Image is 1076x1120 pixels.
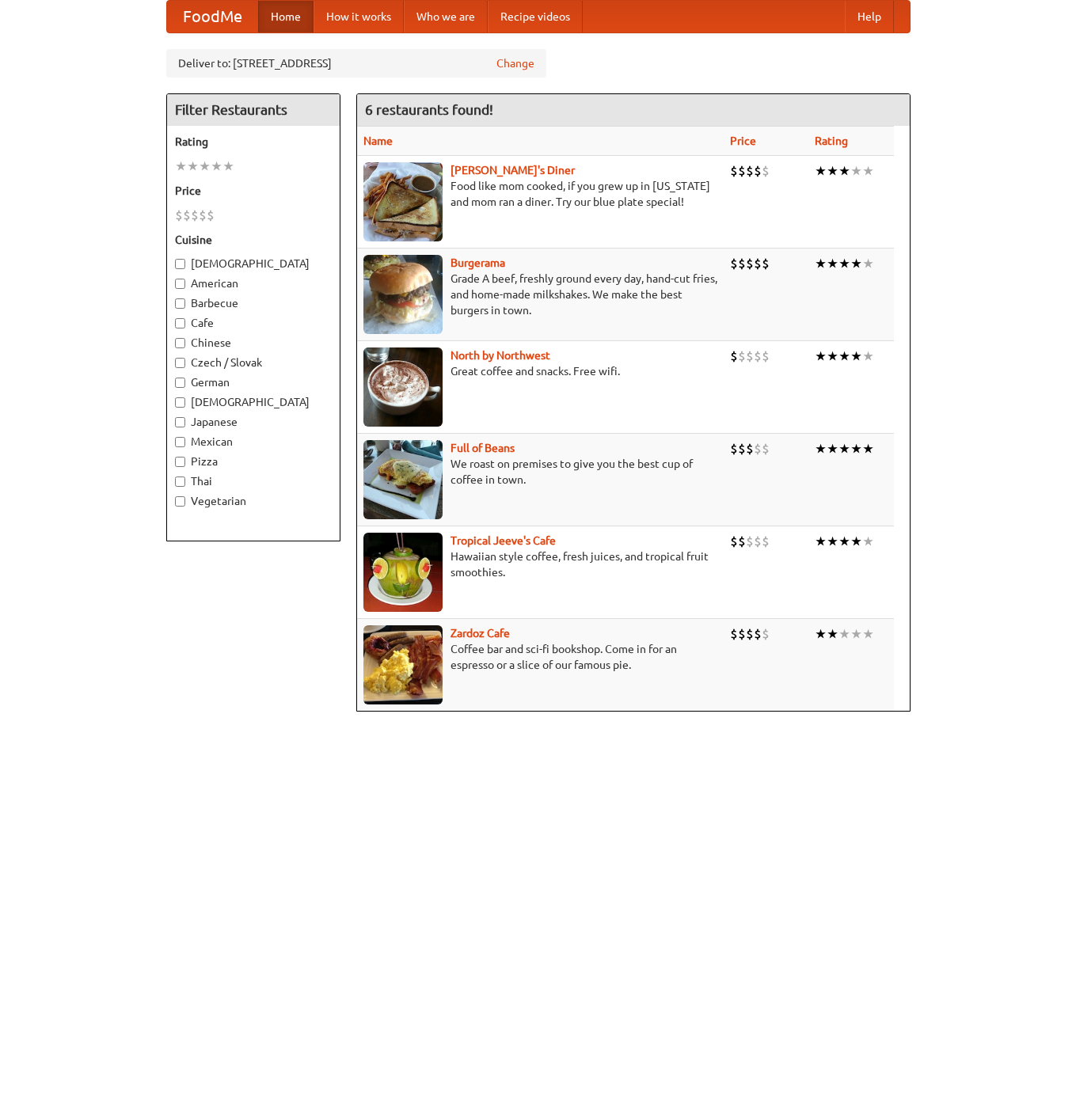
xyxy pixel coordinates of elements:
[850,162,862,180] li: ★
[167,94,340,126] h4: Filter Restaurants
[730,162,738,180] li: $
[850,255,862,272] li: ★
[363,533,443,612] img: jeeves.jpg
[730,255,738,272] li: $
[363,178,717,210] p: Food like mom cooked, if you grew up in [US_STATE] and mom ran a diner. Try our blue plate special!
[175,437,185,447] input: Mexican
[175,315,332,331] label: Cafe
[815,533,827,550] li: ★
[451,442,515,454] a: Full of Beans
[815,347,827,365] li: ★
[862,162,874,180] li: ★
[827,625,838,643] li: ★
[363,641,717,673] p: Coffee bar and sci-fi bookshop. Come in for an espresso or a slice of our famous pie.
[827,255,838,272] li: ★
[738,255,746,272] li: $
[838,440,850,457] li: ★
[815,135,848,147] a: Rating
[815,625,827,643] li: ★
[746,347,754,365] li: $
[175,397,185,408] input: [DEMOGRAPHIC_DATA]
[166,49,546,78] div: Deliver to: [STREET_ADDRESS]
[850,625,862,643] li: ★
[363,135,393,147] a: Name
[730,625,738,643] li: $
[754,533,762,550] li: $
[746,440,754,457] li: $
[175,338,185,348] input: Chinese
[191,207,199,224] li: $
[762,347,770,365] li: $
[175,476,185,487] input: Thai
[762,533,770,550] li: $
[175,496,185,507] input: Vegetarian
[827,440,838,457] li: ★
[488,1,583,32] a: Recipe videos
[363,456,717,488] p: We roast on premises to give you the best cup of coffee in town.
[746,625,754,643] li: $
[175,394,332,410] label: [DEMOGRAPHIC_DATA]
[183,207,191,224] li: $
[175,134,332,150] h5: Rating
[827,347,838,365] li: ★
[746,162,754,180] li: $
[451,349,550,362] a: North by Northwest
[738,440,746,457] li: $
[838,347,850,365] li: ★
[754,440,762,457] li: $
[815,440,827,457] li: ★
[762,162,770,180] li: $
[363,549,717,580] p: Hawaiian style coffee, fresh juices, and tropical fruit smoothies.
[762,440,770,457] li: $
[363,162,443,241] img: sallys.jpg
[496,55,534,71] a: Change
[451,256,505,269] a: Burgerama
[175,295,332,311] label: Barbecue
[175,183,332,199] h5: Price
[175,417,185,427] input: Japanese
[862,533,874,550] li: ★
[845,1,894,32] a: Help
[838,533,850,550] li: ★
[175,232,332,248] h5: Cuisine
[258,1,314,32] a: Home
[175,473,332,489] label: Thai
[199,207,207,224] li: $
[211,158,222,175] li: ★
[850,440,862,457] li: ★
[314,1,404,32] a: How it works
[815,162,827,180] li: ★
[175,298,185,309] input: Barbecue
[175,457,185,467] input: Pizza
[175,259,185,269] input: [DEMOGRAPHIC_DATA]
[363,255,443,334] img: burgerama.jpg
[175,207,183,224] li: $
[175,493,332,509] label: Vegetarian
[451,164,575,177] a: [PERSON_NAME]'s Diner
[175,335,332,351] label: Chinese
[363,625,443,704] img: zardoz.jpg
[167,1,258,32] a: FoodMe
[827,162,838,180] li: ★
[838,162,850,180] li: ★
[451,534,556,547] b: Tropical Jeeve's Cafe
[862,625,874,643] li: ★
[207,207,215,224] li: $
[738,533,746,550] li: $
[175,358,185,368] input: Czech / Slovak
[738,625,746,643] li: $
[175,374,332,390] label: German
[754,255,762,272] li: $
[175,275,332,291] label: American
[738,162,746,180] li: $
[738,347,746,365] li: $
[187,158,199,175] li: ★
[175,355,332,370] label: Czech / Slovak
[730,533,738,550] li: $
[451,627,510,640] b: Zardoz Cafe
[730,440,738,457] li: $
[862,347,874,365] li: ★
